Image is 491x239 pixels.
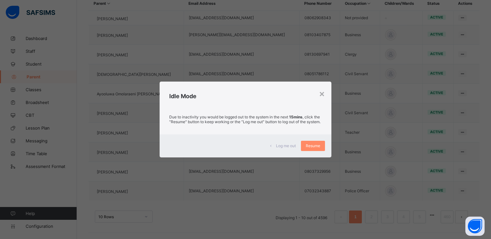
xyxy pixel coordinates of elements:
[306,143,320,148] span: Resume
[169,115,322,124] p: Due to inactivity you would be logged out to the system in the next , click the "Resume" button t...
[276,143,296,148] span: Log me out
[169,93,322,100] h2: Idle Mode
[289,115,303,119] strong: 15mins
[319,88,325,99] div: ×
[465,217,485,236] button: Open asap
